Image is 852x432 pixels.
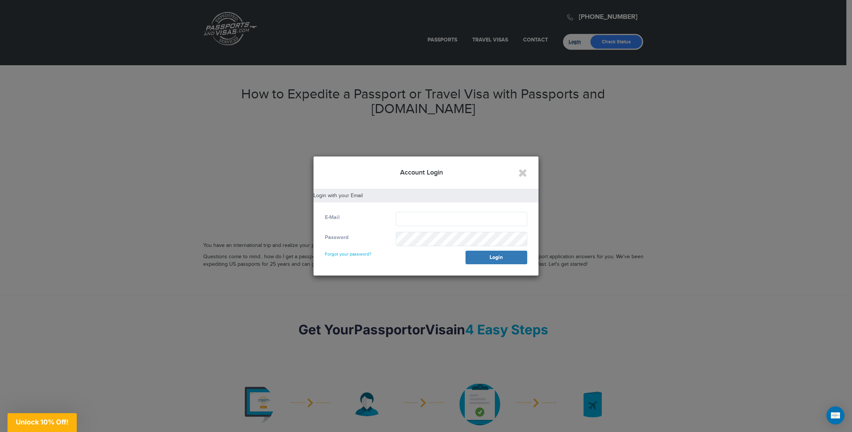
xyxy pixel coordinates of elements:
label: E-Mail [325,214,340,221]
span: Unlock 10% Off! [16,418,68,426]
a: Forgot your password? [325,245,371,257]
div: Open Intercom Messenger [826,406,844,424]
button: Login [466,251,527,264]
div: Unlock 10% Off! [8,413,77,432]
h5: Login with your Email [313,193,539,199]
h4: Account Login [325,168,527,178]
label: Password [325,234,348,241]
button: Close [518,167,527,179]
